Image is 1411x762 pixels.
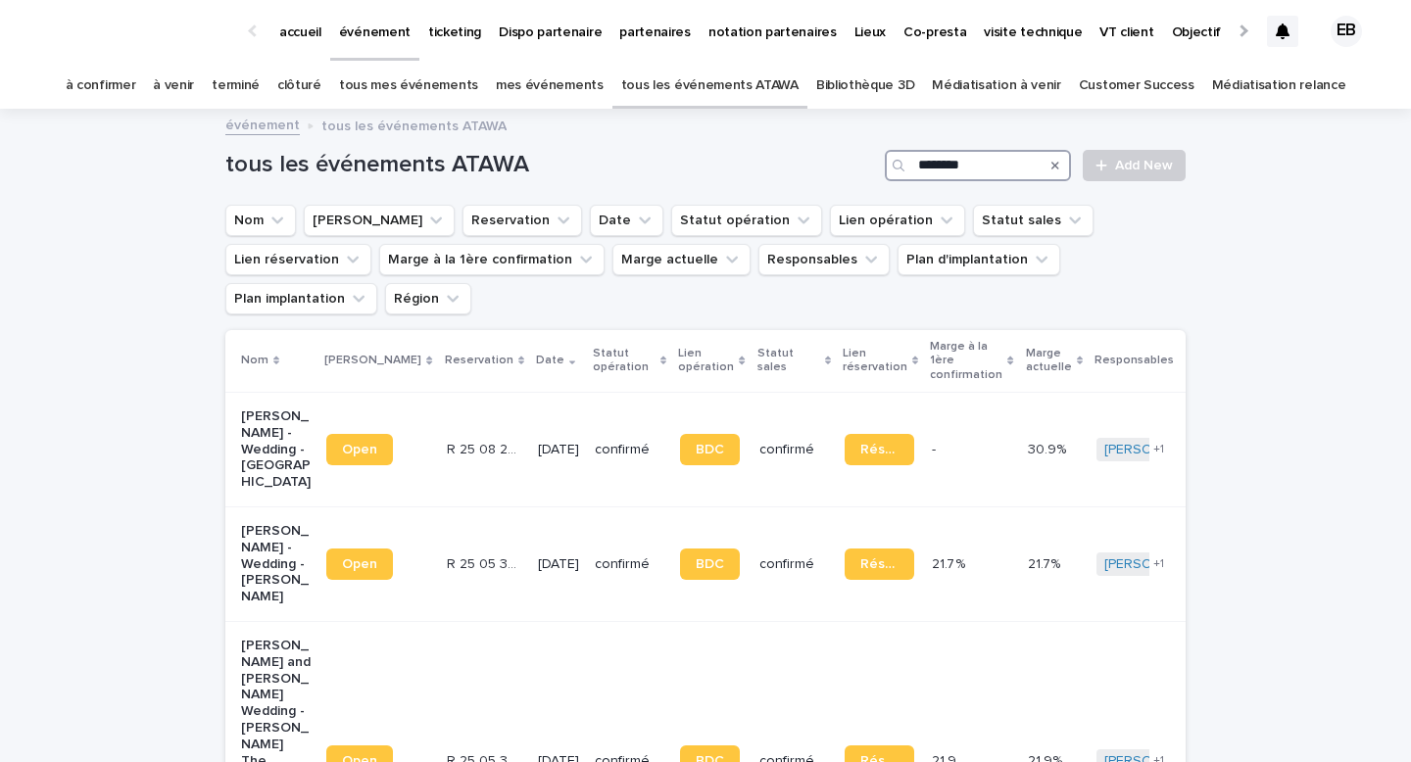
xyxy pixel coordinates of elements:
p: Nom [241,350,268,371]
button: Responsables [758,244,890,275]
a: BDC [680,548,740,580]
p: Responsables [1095,350,1174,371]
a: Médiatisation relance [1212,63,1346,109]
input: Search [885,150,1071,181]
a: terminé [212,63,260,109]
p: [DATE] [538,556,579,573]
span: BDC [696,443,724,456]
button: Plan d'implantation [898,244,1060,275]
span: Add New [1115,159,1173,172]
button: Reservation [462,205,582,236]
span: + 1 [1153,558,1164,570]
div: EB [1331,16,1362,47]
button: Marge actuelle [612,244,751,275]
p: confirmé [595,442,664,458]
a: mes événements [496,63,604,109]
p: 30.9% [1028,438,1070,458]
p: Marge actuelle [1026,343,1072,379]
h1: tous les événements ATAWA [225,151,877,179]
a: Réservation [845,434,914,465]
p: - [932,438,940,458]
a: Réservation [845,548,914,580]
span: Open [342,557,377,571]
p: Plan d'implantation [1186,343,1267,379]
button: Lien réservation [225,244,371,275]
p: 21.7 % [932,552,969,573]
button: Marge à la 1ère confirmation [379,244,605,275]
p: Marge à la 1ère confirmation [930,336,1002,386]
a: événement [225,113,300,135]
img: Ls34BcGeRexTGTNfXpUC [39,12,229,51]
a: [PERSON_NAME] [1104,556,1211,573]
button: Nom [225,205,296,236]
a: Customer Success [1079,63,1194,109]
a: [PERSON_NAME] [1104,442,1211,458]
button: Statut sales [973,205,1094,236]
a: à confirmer [66,63,136,109]
a: Médiatisation à venir [932,63,1061,109]
span: BDC [696,557,724,571]
button: Statut opération [671,205,822,236]
span: Réservation [860,443,899,456]
p: Statut opération [593,343,656,379]
p: Lien opération [678,343,734,379]
p: R 25 08 241 [447,438,520,458]
a: Bibliothèque 3D [816,63,914,109]
button: Lien opération [830,205,965,236]
button: Date [590,205,663,236]
p: Reservation [445,350,513,371]
p: confirmé [759,556,829,573]
a: BDC [680,434,740,465]
p: [DATE] [538,442,579,458]
p: 21.7% [1028,552,1064,573]
p: Lien réservation [843,343,907,379]
span: Réservation [860,557,899,571]
p: Date [536,350,564,371]
button: Région [385,283,471,314]
a: Open [326,548,393,580]
a: tous mes événements [339,63,478,109]
a: Open [326,434,393,465]
a: tous les événements ATAWA [621,63,799,109]
a: Add New [1083,150,1186,181]
p: [PERSON_NAME] - Wedding - [GEOGRAPHIC_DATA] [241,408,311,491]
span: Open [342,443,377,456]
p: tous les événements ATAWA [321,114,507,135]
p: confirmé [759,442,829,458]
p: [PERSON_NAME] [324,350,421,371]
span: + 1 [1153,444,1164,455]
button: Plan implantation [225,283,377,314]
button: Lien Stacker [304,205,455,236]
p: R 25 05 3705 [447,552,520,573]
p: [PERSON_NAME] - Wedding - [PERSON_NAME] [241,523,311,605]
p: confirmé [595,556,664,573]
a: clôturé [277,63,321,109]
p: Statut sales [757,343,820,379]
a: à venir [153,63,194,109]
